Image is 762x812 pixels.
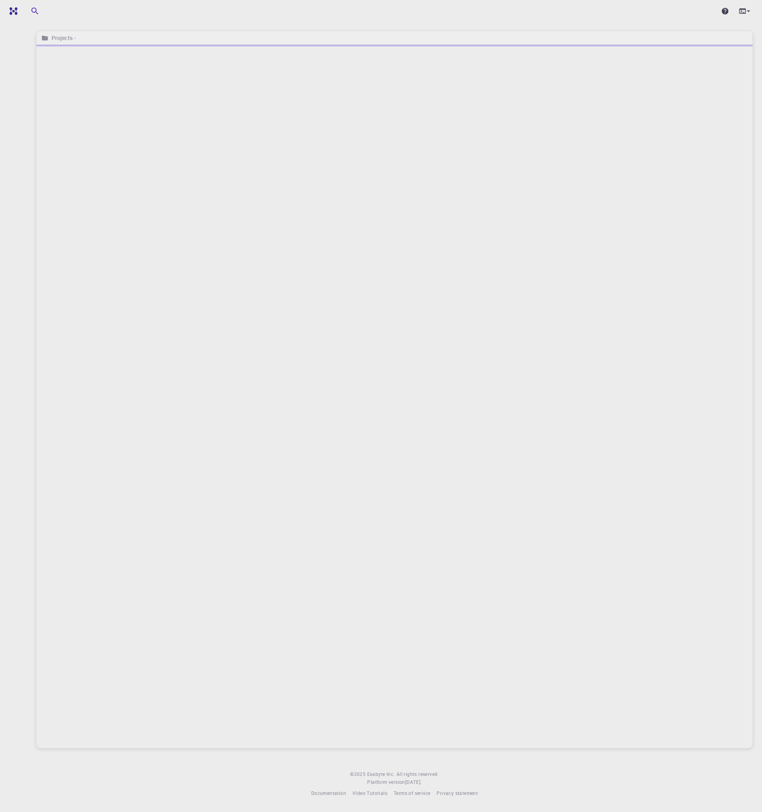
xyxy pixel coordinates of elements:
a: [DATE]. [405,778,422,786]
a: Video Tutorials [352,789,387,797]
span: Privacy statement [437,790,478,796]
a: Terms of service [394,789,430,797]
span: Exabyte Inc. [367,771,395,777]
h6: Projects - [48,34,76,42]
nav: breadcrumb [40,34,77,42]
img: logo [6,7,17,15]
span: Video Tutorials [352,790,387,796]
a: Documentation [311,789,346,797]
a: Privacy statement [437,789,478,797]
a: Exabyte Inc. [367,770,395,778]
span: Platform version [367,778,405,786]
span: All rights reserved. [396,770,439,778]
span: Documentation [311,790,346,796]
span: © 2025 [350,770,367,778]
span: [DATE] . [405,779,422,785]
span: Terms of service [394,790,430,796]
